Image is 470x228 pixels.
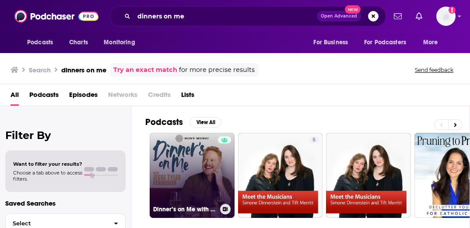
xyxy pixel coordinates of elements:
span: For Business [313,36,348,49]
button: open menu [98,34,146,51]
span: Monitoring [104,36,135,49]
button: open menu [417,34,449,51]
img: Podchaser - Follow, Share and Rate Podcasts [14,8,98,25]
span: Credits [148,88,171,106]
a: 5 [309,136,319,143]
span: Logged in as aweed [436,7,456,26]
span: Choose a tab above to access filters. [13,170,82,182]
h3: dinners on me [61,66,106,74]
a: Show notifications dropdown [390,9,405,24]
a: Lists [181,88,194,106]
span: Networks [108,88,137,106]
h3: Dinner’s on Me with [PERSON_NAME] [153,206,217,213]
button: Show profile menu [436,7,456,26]
a: Show notifications dropdown [412,9,426,24]
span: Open Advanced [321,14,357,18]
span: New [345,5,361,14]
span: Select [6,221,107,226]
button: open menu [21,34,64,51]
p: Saved Searches [5,199,126,207]
div: Search podcasts, credits, & more... [110,6,386,26]
input: Search podcasts, credits, & more... [134,9,317,23]
button: View All [190,117,221,128]
span: For Podcasters [364,36,406,49]
h2: Filter By [5,129,126,142]
button: Open AdvancedNew [317,11,361,21]
a: PodcastsView All [145,117,221,128]
span: More [423,36,438,49]
span: Podcasts [27,36,53,49]
span: 5 [312,136,316,145]
button: Send feedback [412,66,456,74]
button: open menu [358,34,419,51]
a: 5 [238,133,323,218]
a: Dinner’s on Me with [PERSON_NAME] [150,133,235,218]
img: User Profile [436,7,456,26]
h2: Podcasts [145,117,183,128]
span: Want to filter your results? [13,161,82,167]
span: Charts [69,36,88,49]
h3: Search [29,66,51,74]
button: open menu [307,34,359,51]
a: Podcasts [29,88,59,106]
a: All [11,88,19,106]
svg: Add a profile image [449,7,456,14]
a: Try an exact match [113,65,177,75]
a: Episodes [69,88,98,106]
a: Charts [63,34,93,51]
span: for more precise results [179,65,255,75]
